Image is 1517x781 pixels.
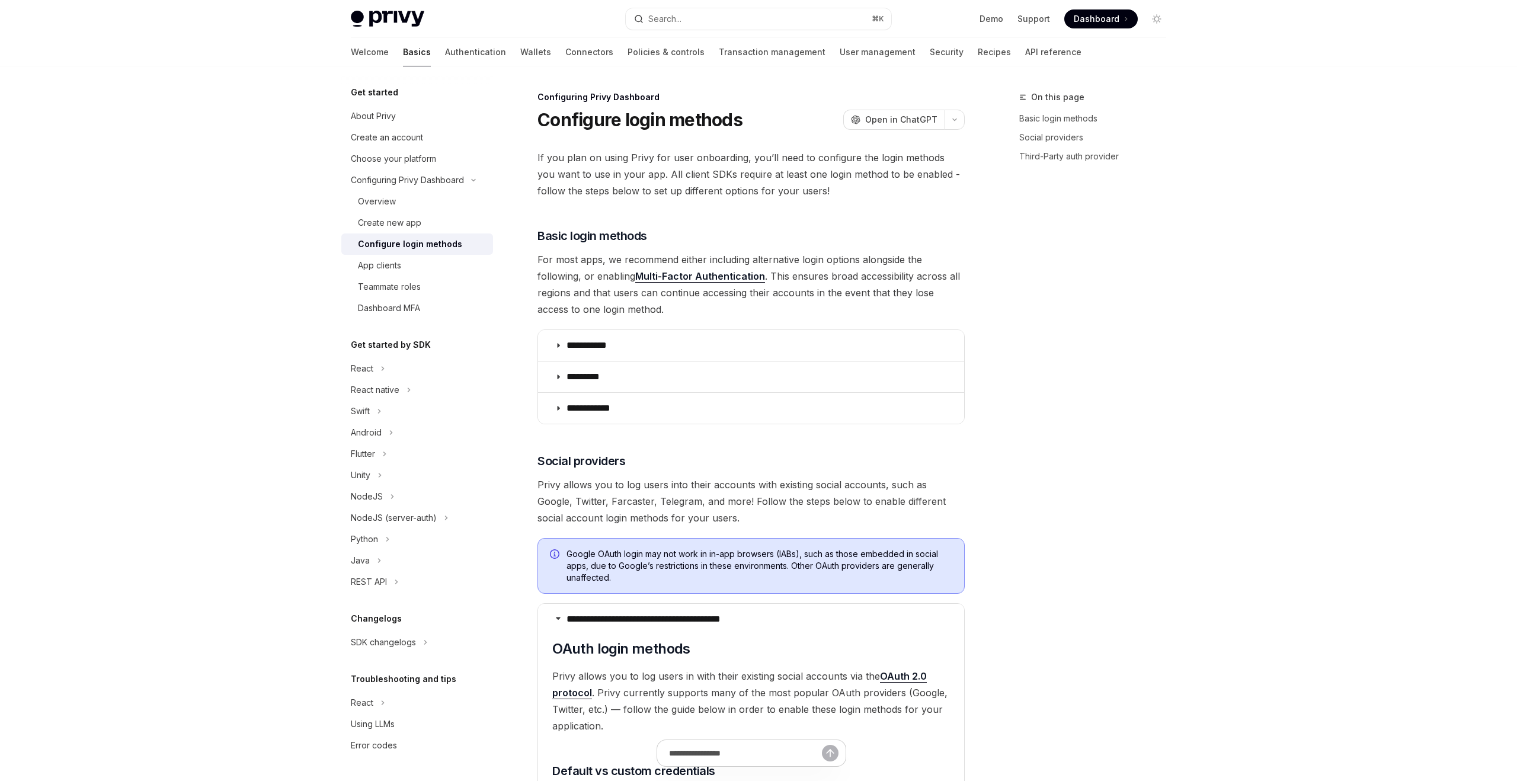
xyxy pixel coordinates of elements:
[351,338,431,352] h5: Get started by SDK
[520,38,551,66] a: Wallets
[341,148,493,169] a: Choose your platform
[403,38,431,66] a: Basics
[358,280,421,294] div: Teammate roles
[978,38,1011,66] a: Recipes
[537,453,625,469] span: Social providers
[351,575,387,589] div: REST API
[341,191,493,212] a: Overview
[537,228,647,244] span: Basic login methods
[537,91,965,103] div: Configuring Privy Dashboard
[635,270,765,283] a: Multi-Factor Authentication
[552,668,950,734] span: Privy allows you to log users in with their existing social accounts via the . Privy currently su...
[351,672,456,686] h5: Troubleshooting and tips
[351,717,395,731] div: Using LLMs
[351,553,370,568] div: Java
[341,233,493,255] a: Configure login methods
[341,713,493,735] a: Using LLMs
[351,468,370,482] div: Unity
[341,105,493,127] a: About Privy
[358,216,421,230] div: Create new app
[351,489,383,504] div: NodeJS
[341,735,493,756] a: Error codes
[840,38,916,66] a: User management
[1019,109,1176,128] a: Basic login methods
[565,38,613,66] a: Connectors
[865,114,937,126] span: Open in ChatGPT
[537,251,965,318] span: For most apps, we recommend either including alternative login options alongside the following, o...
[351,361,373,376] div: React
[351,532,378,546] div: Python
[351,109,396,123] div: About Privy
[1025,38,1081,66] a: API reference
[537,476,965,526] span: Privy allows you to log users into their accounts with existing social accounts, such as Google, ...
[445,38,506,66] a: Authentication
[351,511,437,525] div: NodeJS (server-auth)
[351,447,375,461] div: Flutter
[351,612,402,626] h5: Changelogs
[1017,13,1050,25] a: Support
[351,696,373,710] div: React
[1074,13,1119,25] span: Dashboard
[351,425,382,440] div: Android
[872,14,884,24] span: ⌘ K
[358,194,396,209] div: Overview
[930,38,964,66] a: Security
[1019,128,1176,147] a: Social providers
[822,745,838,761] button: Send message
[1019,147,1176,166] a: Third-Party auth provider
[843,110,945,130] button: Open in ChatGPT
[1031,90,1084,104] span: On this page
[358,258,401,273] div: App clients
[351,11,424,27] img: light logo
[550,549,562,561] svg: Info
[1147,9,1166,28] button: Toggle dark mode
[351,173,464,187] div: Configuring Privy Dashboard
[351,635,416,649] div: SDK changelogs
[351,38,389,66] a: Welcome
[341,255,493,276] a: App clients
[537,109,743,130] h1: Configure login methods
[358,237,462,251] div: Configure login methods
[537,149,965,199] span: If you plan on using Privy for user onboarding, you’ll need to configure the login methods you wa...
[1064,9,1138,28] a: Dashboard
[358,301,420,315] div: Dashboard MFA
[341,276,493,297] a: Teammate roles
[351,738,397,753] div: Error codes
[628,38,705,66] a: Policies & controls
[341,297,493,319] a: Dashboard MFA
[648,12,681,26] div: Search...
[351,130,423,145] div: Create an account
[341,127,493,148] a: Create an account
[351,383,399,397] div: React native
[552,639,690,658] span: OAuth login methods
[351,404,370,418] div: Swift
[980,13,1003,25] a: Demo
[351,152,436,166] div: Choose your platform
[567,548,952,584] span: Google OAuth login may not work in in-app browsers (IABs), such as those embedded in social apps,...
[351,85,398,100] h5: Get started
[341,212,493,233] a: Create new app
[626,8,891,30] button: Search...⌘K
[719,38,825,66] a: Transaction management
